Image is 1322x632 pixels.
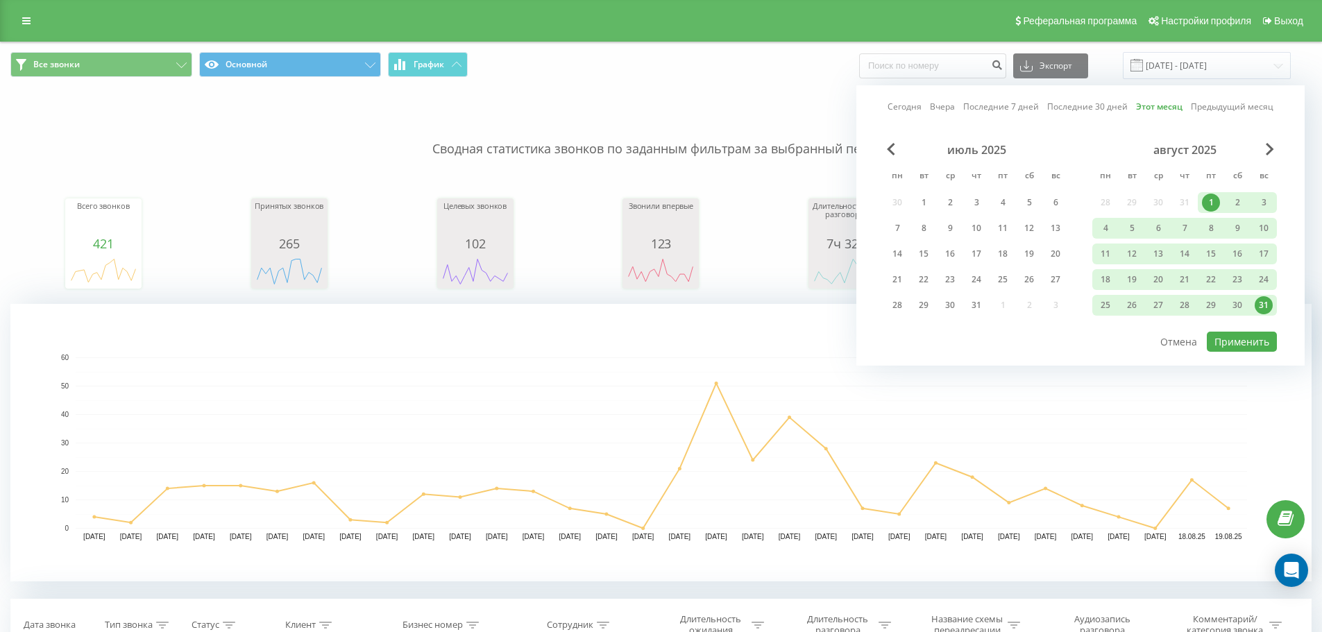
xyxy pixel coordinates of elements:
div: 26 [1020,271,1038,289]
div: июль 2025 [884,143,1069,157]
div: Целевых звонков [441,202,510,237]
div: вс 31 авг. 2025 г. [1251,295,1277,316]
text: [DATE] [742,533,764,540]
div: 22 [1202,271,1220,289]
div: чт 21 авг. 2025 г. [1171,269,1198,290]
div: пн 28 июля 2025 г. [884,295,910,316]
div: 13 [1046,219,1065,237]
div: пт 18 июля 2025 г. [990,244,1016,264]
div: сб 30 авг. 2025 г. [1224,295,1251,316]
div: 31 [967,296,985,314]
text: 60 [61,354,69,361]
text: [DATE] [193,533,215,540]
span: Реферальная программа [1023,15,1137,26]
div: ср 6 авг. 2025 г. [1145,218,1171,239]
div: 16 [1228,245,1246,263]
div: 4 [1096,219,1115,237]
text: 0 [65,524,69,532]
a: Предыдущий месяц [1191,100,1273,113]
div: 8 [1202,219,1220,237]
div: 123 [626,237,695,250]
div: 15 [915,245,933,263]
div: 11 [1096,245,1115,263]
div: чт 31 июля 2025 г. [963,295,990,316]
div: вт 15 июля 2025 г. [910,244,937,264]
div: пт 1 авг. 2025 г. [1198,192,1224,213]
text: [DATE] [266,533,289,540]
span: Next Month [1266,143,1274,155]
div: вс 20 июля 2025 г. [1042,244,1069,264]
div: сб 5 июля 2025 г. [1016,192,1042,213]
div: 14 [888,245,906,263]
div: A chart. [10,304,1312,581]
div: ср 2 июля 2025 г. [937,192,963,213]
div: вс 13 июля 2025 г. [1042,218,1069,239]
div: 7ч 32м [812,237,881,250]
div: 5 [1123,219,1141,237]
div: сб 19 июля 2025 г. [1016,244,1042,264]
div: вс 10 авг. 2025 г. [1251,218,1277,239]
text: [DATE] [961,533,983,540]
text: [DATE] [925,533,947,540]
div: 102 [441,237,510,250]
div: ср 13 авг. 2025 г. [1145,244,1171,264]
div: пт 8 авг. 2025 г. [1198,218,1224,239]
svg: A chart. [255,250,324,292]
text: [DATE] [1071,533,1094,540]
div: 8 [915,219,933,237]
text: [DATE] [339,533,362,540]
div: 12 [1020,219,1038,237]
div: вс 3 авг. 2025 г. [1251,192,1277,213]
text: [DATE] [669,533,691,540]
a: Этот месяц [1136,100,1183,113]
div: 21 [1176,271,1194,289]
button: Отмена [1153,332,1205,352]
text: [DATE] [120,533,142,540]
div: 20 [1046,245,1065,263]
button: Применить [1207,332,1277,352]
div: 23 [941,271,959,289]
div: Дата звонка [24,620,76,631]
div: 7 [1176,219,1194,237]
text: [DATE] [888,533,910,540]
div: пн 14 июля 2025 г. [884,244,910,264]
div: пн 11 авг. 2025 г. [1092,244,1119,264]
div: 1 [1202,194,1220,212]
div: пн 21 июля 2025 г. [884,269,910,290]
a: Последние 30 дней [1047,100,1128,113]
div: сб 16 авг. 2025 г. [1224,244,1251,264]
div: чт 10 июля 2025 г. [963,218,990,239]
div: 4 [994,194,1012,212]
div: 7 [888,219,906,237]
text: [DATE] [815,533,837,540]
div: 27 [1149,296,1167,314]
div: пн 7 июля 2025 г. [884,218,910,239]
div: 16 [941,245,959,263]
div: сб 2 авг. 2025 г. [1224,192,1251,213]
div: чт 28 авг. 2025 г. [1171,295,1198,316]
text: [DATE] [1108,533,1130,540]
abbr: вторник [913,166,934,187]
div: 18 [994,245,1012,263]
span: Выход [1274,15,1303,26]
div: 27 [1046,271,1065,289]
text: [DATE] [157,533,179,540]
a: Вчера [930,100,955,113]
div: пт 22 авг. 2025 г. [1198,269,1224,290]
div: ср 27 авг. 2025 г. [1145,295,1171,316]
div: пт 11 июля 2025 г. [990,218,1016,239]
text: [DATE] [998,533,1020,540]
abbr: понедельник [1095,166,1116,187]
div: 17 [967,245,985,263]
abbr: пятница [1201,166,1221,187]
text: [DATE] [559,533,581,540]
span: Настройки профиля [1161,15,1251,26]
div: A chart. [626,250,695,292]
div: 10 [967,219,985,237]
div: 26 [1123,296,1141,314]
text: 10 [61,496,69,504]
text: [DATE] [779,533,801,540]
text: [DATE] [705,533,727,540]
div: чт 14 авг. 2025 г. [1171,244,1198,264]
